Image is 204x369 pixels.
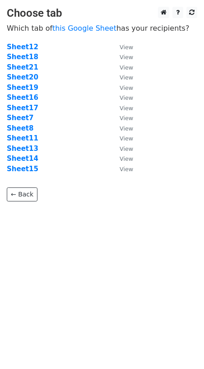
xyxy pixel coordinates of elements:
a: View [111,84,133,92]
small: View [120,155,133,162]
a: Sheet12 [7,43,38,51]
a: View [111,124,133,132]
a: View [111,104,133,112]
small: View [120,84,133,91]
a: Sheet14 [7,154,38,163]
a: View [111,114,133,122]
a: Sheet13 [7,145,38,153]
a: View [111,63,133,71]
small: View [120,54,133,61]
a: Sheet16 [7,93,38,102]
small: View [120,166,133,173]
a: Sheet19 [7,84,38,92]
a: Sheet21 [7,63,38,71]
a: Sheet15 [7,165,38,173]
a: View [111,53,133,61]
a: View [111,93,133,102]
a: Sheet8 [7,124,33,132]
a: View [111,73,133,81]
a: Sheet17 [7,104,38,112]
small: View [120,125,133,132]
a: ← Back [7,187,37,201]
small: View [120,64,133,71]
small: View [120,105,133,112]
a: this Google Sheet [52,24,116,33]
a: View [111,134,133,142]
small: View [120,94,133,101]
small: View [120,135,133,142]
small: View [120,115,133,121]
a: View [111,43,133,51]
small: View [120,74,133,81]
p: Which tab of has your recipients? [7,23,197,33]
small: View [120,145,133,152]
a: Sheet7 [7,114,33,122]
a: View [111,165,133,173]
a: Sheet18 [7,53,38,61]
a: Sheet11 [7,134,38,142]
small: View [120,44,133,51]
a: View [111,145,133,153]
h3: Choose tab [7,7,197,20]
a: View [111,154,133,163]
a: Sheet20 [7,73,38,81]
